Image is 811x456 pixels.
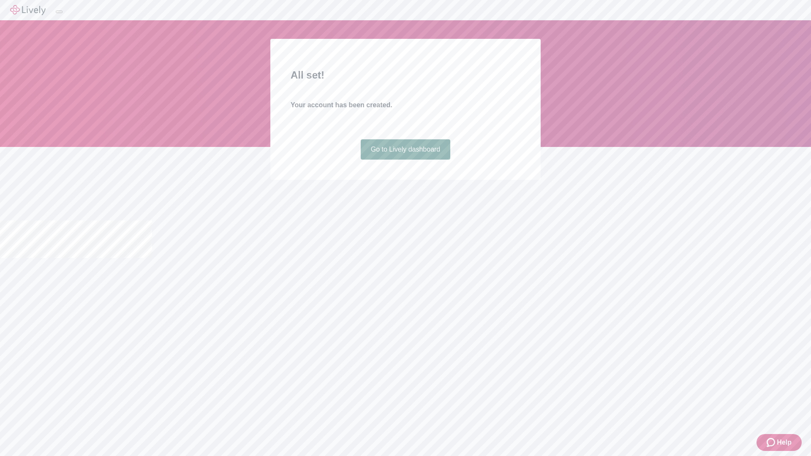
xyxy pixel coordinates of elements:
[361,139,451,160] a: Go to Lively dashboard
[56,11,63,13] button: Log out
[777,437,792,448] span: Help
[291,100,520,110] h4: Your account has been created.
[10,5,46,15] img: Lively
[767,437,777,448] svg: Zendesk support icon
[291,68,520,83] h2: All set!
[757,434,802,451] button: Zendesk support iconHelp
